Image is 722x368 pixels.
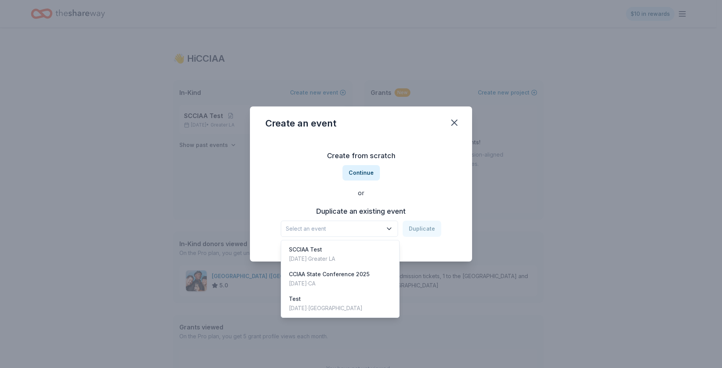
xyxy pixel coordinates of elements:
span: Select an event [286,224,382,233]
div: [DATE] · Greater LA [289,254,335,263]
div: [DATE] · CA [289,279,369,288]
div: Select an event [281,240,400,318]
div: Test [289,294,363,304]
div: CCIAA State Conference 2025 [289,270,369,279]
button: Select an event [281,221,398,237]
div: [DATE] · [GEOGRAPHIC_DATA] [289,304,363,313]
div: SCCIAA Test [289,245,335,254]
